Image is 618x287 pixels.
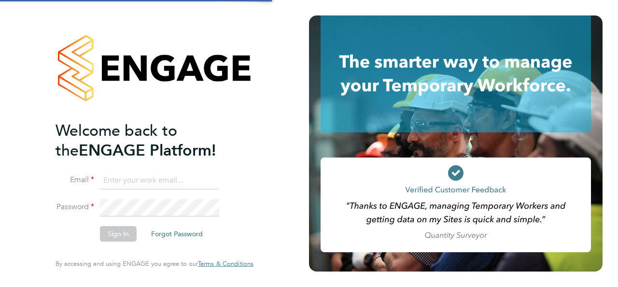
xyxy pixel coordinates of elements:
label: Email [56,175,94,185]
a: Terms & Conditions [198,260,253,268]
h2: ENGAGE Platform! [56,121,244,160]
input: Enter your work email... [100,172,219,189]
span: Terms & Conditions [198,259,253,268]
label: Password [56,202,94,212]
button: Forgot Password [143,226,211,242]
span: Welcome back to the [56,121,177,160]
span: By accessing and using ENGAGE you agree to our [56,259,253,268]
button: Sign In [100,226,137,242]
